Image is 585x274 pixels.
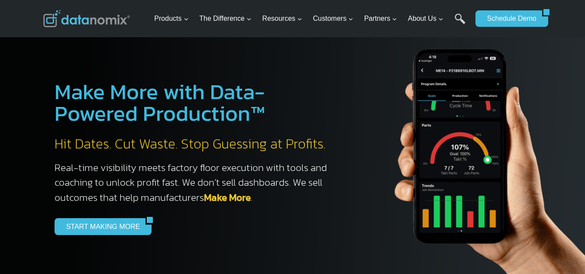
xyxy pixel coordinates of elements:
h3: Real-time visibility meets factory floor execution with tools and coaching to unlock profit fast.... [55,160,336,205]
span: Products [154,13,188,24]
img: Datanomix [43,10,130,27]
a: START MAKING MORE [55,218,146,235]
nav: Primary Navigation [151,5,471,33]
iframe: Popup CTA [4,121,143,270]
span: Partners [364,13,397,24]
h1: Make More with Data-Powered Production™ [55,81,336,124]
span: The Difference [199,13,252,24]
span: Customers [313,13,353,24]
span: Resources [262,13,302,24]
a: Search [455,13,465,33]
a: Make More [204,190,251,205]
a: Schedule Demo [475,10,542,27]
h2: Hit Dates. Cut Waste. Stop Guessing at Profits. [55,135,336,153]
span: About Us [408,13,443,24]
